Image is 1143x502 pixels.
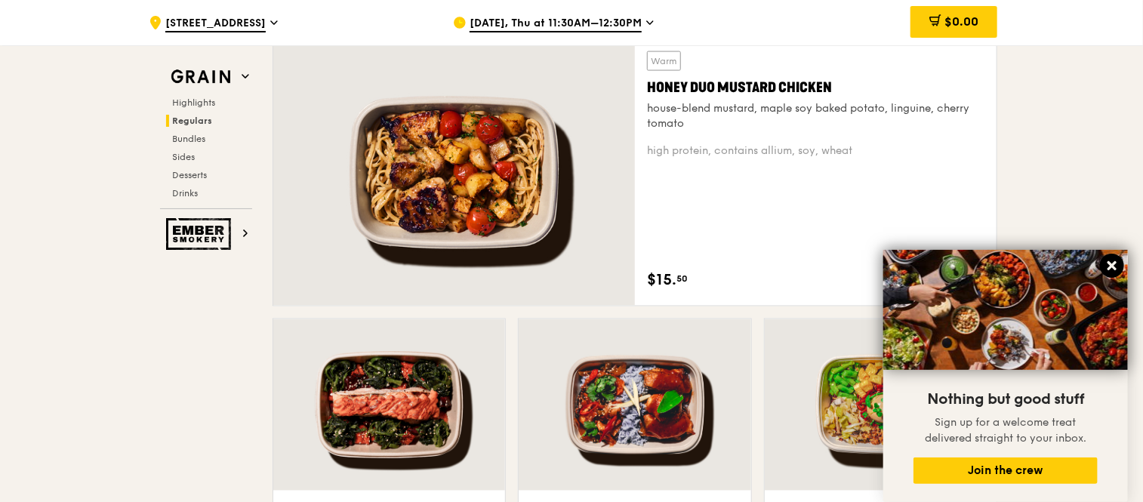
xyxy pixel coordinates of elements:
span: Sign up for a welcome treat delivered straight to your inbox. [925,416,1086,445]
span: Regulars [172,115,212,126]
span: Drinks [172,188,198,199]
span: [STREET_ADDRESS] [165,16,266,32]
span: Sides [172,152,195,162]
span: Nothing but good stuff [927,390,1084,408]
div: Warm [647,51,681,71]
span: [DATE], Thu at 11:30AM–12:30PM [470,16,642,32]
button: Join the crew [913,457,1098,484]
div: high protein, contains allium, soy, wheat [647,143,984,159]
button: Close [1100,254,1124,278]
img: Grain web logo [166,63,236,91]
span: $0.00 [944,14,978,29]
img: DSC07876-Edit02-Large.jpeg [883,250,1128,370]
div: Honey Duo Mustard Chicken [647,77,984,98]
span: $15. [647,269,676,292]
span: Desserts [172,170,207,180]
img: Ember Smokery web logo [166,218,236,250]
span: Bundles [172,134,205,144]
span: 50 [676,273,688,285]
span: Highlights [172,97,215,108]
div: house-blend mustard, maple soy baked potato, linguine, cherry tomato [647,101,984,131]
